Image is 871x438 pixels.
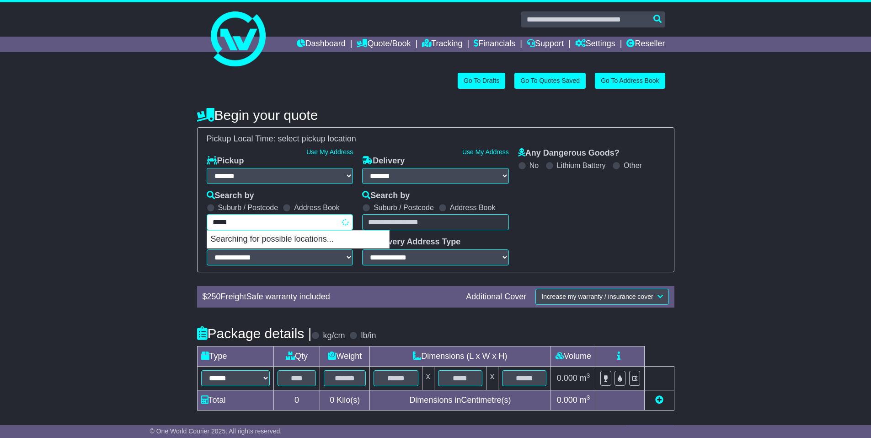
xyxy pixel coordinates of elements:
label: Search by [207,191,254,201]
td: Total [197,390,273,410]
label: Address Book [294,203,340,212]
a: Tracking [422,37,462,52]
h4: Package details | [197,326,312,341]
span: m [580,395,590,405]
td: Volume [550,346,596,366]
label: kg/cm [323,331,345,341]
label: Suburb / Postcode [374,203,434,212]
td: Type [197,346,273,366]
sup: 3 [587,372,590,379]
span: m [580,373,590,383]
span: select pickup location [278,134,356,143]
td: Kilo(s) [320,390,370,410]
label: lb/in [361,331,376,341]
a: Reseller [626,37,665,52]
label: No [529,161,539,170]
a: Add new item [655,395,663,405]
label: Any Dangerous Goods? [518,148,620,158]
td: x [486,366,498,390]
label: Other [624,161,642,170]
td: Qty [273,346,320,366]
a: Financials [474,37,515,52]
label: Pickup [207,156,244,166]
a: Dashboard [297,37,346,52]
label: Delivery Address Type [362,237,460,247]
label: Search by [362,191,410,201]
span: 0.000 [557,373,577,383]
td: 0 [273,390,320,410]
sup: 3 [587,394,590,401]
label: Address Book [450,203,496,212]
td: x [422,366,434,390]
label: Suburb / Postcode [218,203,278,212]
a: Use My Address [462,148,509,156]
a: Quote/Book [357,37,411,52]
label: Delivery [362,156,405,166]
a: Go To Address Book [595,73,665,89]
a: Support [527,37,564,52]
h4: Begin your quote [197,108,674,123]
td: Dimensions (L x W x H) [370,346,550,366]
span: 0.000 [557,395,577,405]
td: Dimensions in Centimetre(s) [370,390,550,410]
span: © One World Courier 2025. All rights reserved. [150,427,282,435]
td: Weight [320,346,370,366]
span: 250 [207,292,221,301]
p: Searching for possible locations... [207,231,389,248]
a: Go To Quotes Saved [514,73,586,89]
a: Settings [575,37,615,52]
a: Go To Drafts [458,73,505,89]
label: Lithium Battery [557,161,606,170]
div: $ FreightSafe warranty included [198,292,462,302]
div: Additional Cover [461,292,531,302]
div: Pickup Local Time: [202,134,669,144]
span: Increase my warranty / insurance cover [541,293,653,300]
a: Use My Address [306,148,353,156]
span: 0 [330,395,334,405]
button: Increase my warranty / insurance cover [535,289,668,305]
